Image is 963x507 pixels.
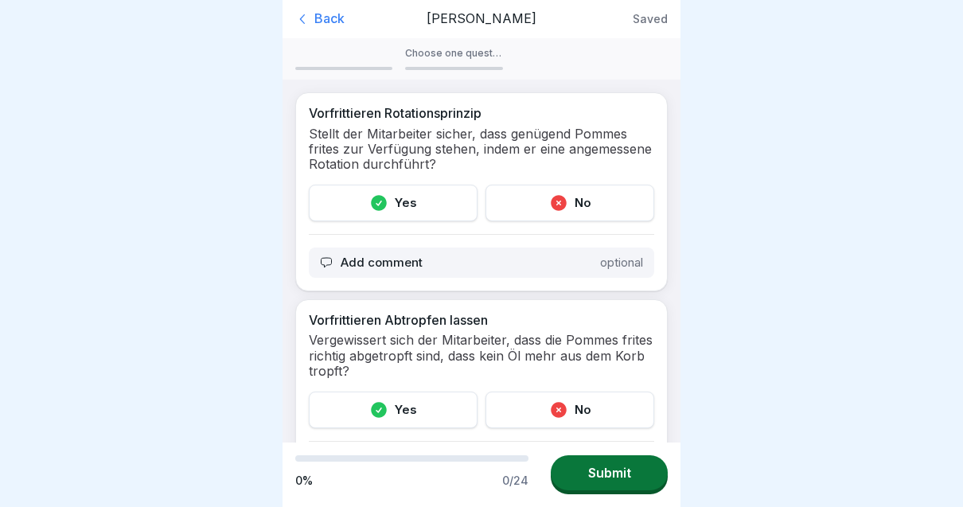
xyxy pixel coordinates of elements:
[295,474,313,488] div: 0 %
[422,11,540,26] p: [PERSON_NAME]
[309,185,478,221] div: Yes
[485,392,654,428] div: No
[295,11,414,27] div: Back
[309,313,654,328] p: Vorfrittieren Abtropfen lassen
[309,392,478,428] div: Yes
[600,255,643,270] p: optional
[551,455,668,490] button: Submit
[633,13,668,26] p: Saved
[309,106,654,121] p: Vorfrittieren Rotationsprinzip
[341,255,423,270] p: Add comment
[502,474,528,488] div: 0 / 24
[485,185,654,221] div: No
[309,127,654,173] p: Stellt der Mitarbeiter sicher, dass genügend Pommes frites zur Verfügung stehen, indem er eine an...
[588,466,631,480] div: Submit
[309,333,654,379] p: Vergewissert sich der Mitarbeiter, dass die Pommes frites richtig abgetropft sind, dass kein Öl m...
[405,48,502,59] p: Choose one question to evaluate his theoretical knowledge of the station.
